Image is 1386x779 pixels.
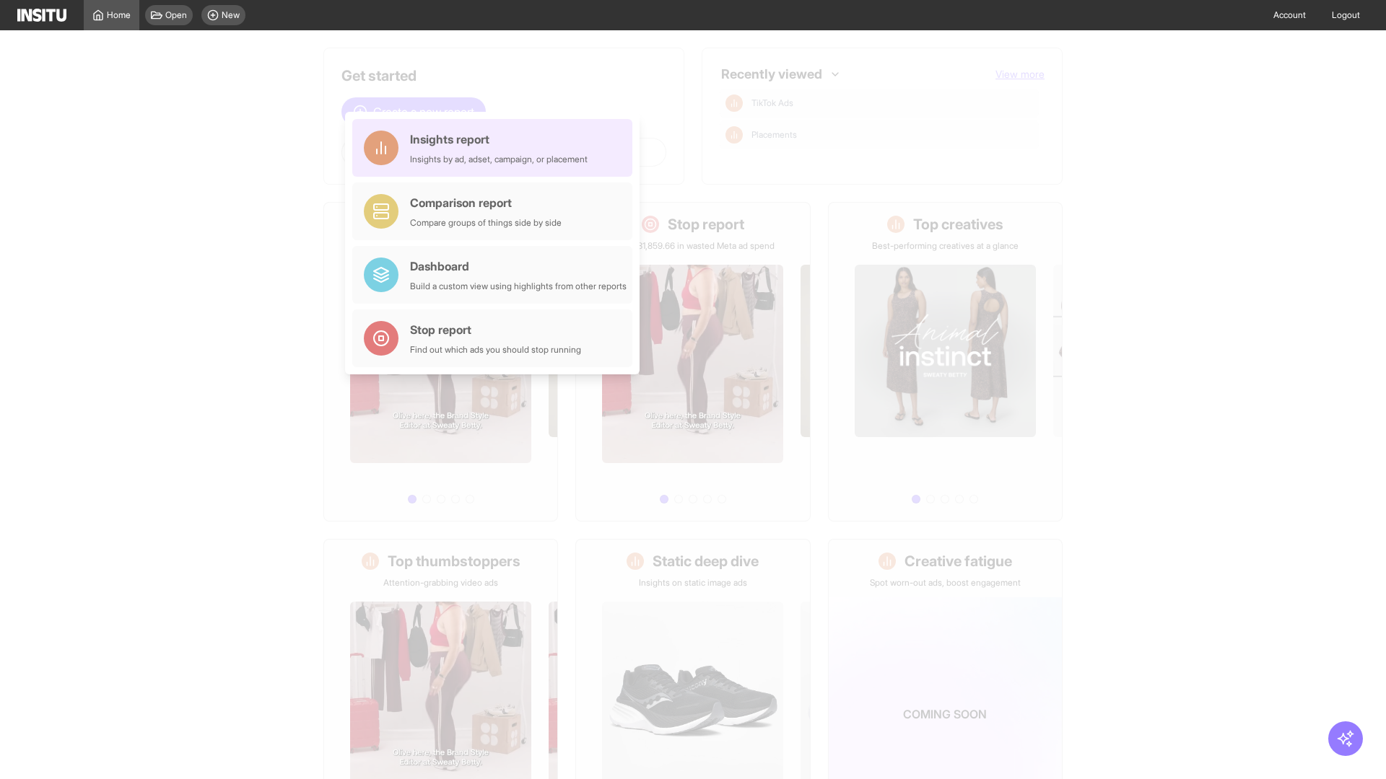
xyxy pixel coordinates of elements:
[222,9,240,21] span: New
[107,9,131,21] span: Home
[410,344,581,356] div: Find out which ads you should stop running
[410,258,627,275] div: Dashboard
[410,281,627,292] div: Build a custom view using highlights from other reports
[410,217,562,229] div: Compare groups of things side by side
[165,9,187,21] span: Open
[410,321,581,338] div: Stop report
[410,194,562,211] div: Comparison report
[410,154,588,165] div: Insights by ad, adset, campaign, or placement
[410,131,588,148] div: Insights report
[17,9,66,22] img: Logo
